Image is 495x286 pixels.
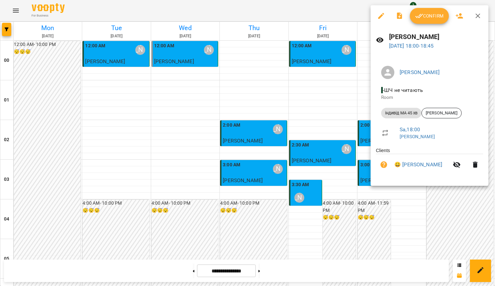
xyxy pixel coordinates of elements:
[400,134,435,139] a: [PERSON_NAME]
[410,8,449,24] button: Confirm
[376,147,483,178] ul: Clients
[376,157,392,173] button: Unpaid. Bill the attendance?
[394,161,442,169] a: 😀 [PERSON_NAME]
[381,110,421,116] span: індивід МА 45 хв
[389,32,483,42] h6: [PERSON_NAME]
[381,94,478,101] p: Room
[400,126,420,133] a: Sa , 18:00
[415,12,444,20] span: Confirm
[400,69,440,75] a: [PERSON_NAME]
[381,87,424,93] span: - ШЧ не читають
[389,43,434,49] a: [DATE] 18:00-18:45
[421,108,462,118] div: [PERSON_NAME]
[422,110,461,116] span: [PERSON_NAME]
